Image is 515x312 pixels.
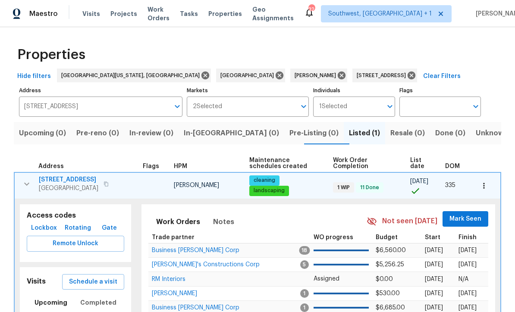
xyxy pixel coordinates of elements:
span: Properties [17,50,85,59]
span: [GEOGRAPHIC_DATA] [39,184,98,193]
span: Hide filters [17,71,51,82]
span: 18 [299,246,310,255]
div: 32 [308,5,314,14]
span: Visits [82,9,100,18]
span: In-[GEOGRAPHIC_DATA] (0) [184,127,279,139]
div: [GEOGRAPHIC_DATA] [216,69,285,82]
span: Business [PERSON_NAME] Corp [152,247,239,253]
span: 1 [300,303,309,312]
span: Resale (0) [390,127,425,139]
span: Pre-reno (0) [76,127,119,139]
button: Open [384,100,396,112]
span: WO progress [314,234,353,240]
span: RM Interiors [152,276,185,282]
span: Geo Assignments [252,5,294,22]
span: Trade partner [152,234,195,240]
span: Done (0) [435,127,465,139]
span: Work Order Completion [333,157,396,169]
span: Remote Unlock [34,238,117,249]
a: RM Interiors [152,277,185,282]
span: DOM [445,163,460,169]
span: Flags [143,163,159,169]
span: Mark Seen [449,214,481,225]
span: [DATE] [458,305,477,311]
span: 1 [300,289,309,298]
span: Listed (1) [349,127,380,139]
span: Not seen [DATE] [382,216,437,226]
span: In-review (0) [129,127,173,139]
span: Clear Filters [423,71,461,82]
span: [DATE] [425,305,443,311]
button: Lockbox [28,220,60,236]
span: [DATE] [458,262,477,268]
span: 5 [300,260,309,269]
span: [DATE] [458,247,477,253]
a: [PERSON_NAME] [152,291,197,296]
div: [STREET_ADDRESS] [352,69,417,82]
span: Southwest, [GEOGRAPHIC_DATA] + 1 [328,9,432,18]
span: [PERSON_NAME] [152,290,197,296]
span: [STREET_ADDRESS] [39,175,98,184]
span: Budget [376,234,398,240]
span: Upcoming [35,297,67,308]
span: Maintenance schedules created [249,157,318,169]
button: Rotating [61,220,94,236]
button: Mark Seen [443,211,488,227]
span: [PERSON_NAME]'s Constructions Corp [152,262,260,268]
a: Business [PERSON_NAME] Corp [152,248,239,253]
span: [PERSON_NAME] [295,71,339,80]
span: Pre-Listing (0) [289,127,339,139]
span: Maestro [29,9,58,18]
span: Upcoming (0) [19,127,66,139]
div: [GEOGRAPHIC_DATA][US_STATE], [GEOGRAPHIC_DATA] [57,69,211,82]
span: $6,685.00 [376,305,405,311]
span: Gate [99,223,119,234]
span: Lockbox [31,223,57,234]
h5: Access codes [27,211,124,220]
button: Open [298,100,310,112]
span: landscaping [250,187,288,194]
span: [GEOGRAPHIC_DATA] [220,71,277,80]
span: Work Orders [148,5,170,22]
span: Rotating [65,223,91,234]
span: Completed [80,297,116,308]
span: N/A [458,276,468,282]
span: [DATE] [425,262,443,268]
span: Work Orders [156,216,200,228]
h5: Visits [27,277,46,286]
span: [DATE] [425,276,443,282]
button: Gate [95,220,123,236]
button: Schedule a visit [62,274,124,290]
button: Open [470,100,482,112]
span: Finish [458,234,477,240]
button: Hide filters [14,69,54,84]
span: Tasks [180,11,198,17]
button: Open [171,100,183,112]
p: Assigned [314,275,369,284]
span: List date [410,157,430,169]
button: Remote Unlock [27,236,124,252]
label: Individuals [313,88,395,93]
span: $0.00 [376,276,393,282]
span: $5,256.25 [376,262,404,268]
span: $6,560.00 [376,247,406,253]
span: 11 Done [357,184,383,191]
span: Projects [110,9,137,18]
span: Notes [213,216,234,228]
span: HPM [174,163,187,169]
span: [DATE] [425,290,443,296]
label: Flags [399,88,481,93]
span: 2 Selected [193,103,222,110]
a: Business [PERSON_NAME] Corp [152,305,239,310]
span: 1 Selected [319,103,347,110]
span: [STREET_ADDRESS] [357,71,409,80]
span: [GEOGRAPHIC_DATA][US_STATE], [GEOGRAPHIC_DATA] [61,71,203,80]
span: 335 [445,182,455,188]
span: [PERSON_NAME] [174,182,219,188]
span: [DATE] [410,178,428,184]
span: [DATE] [458,290,477,296]
span: Start [425,234,440,240]
span: cleaning [250,177,279,184]
span: Properties [208,9,242,18]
